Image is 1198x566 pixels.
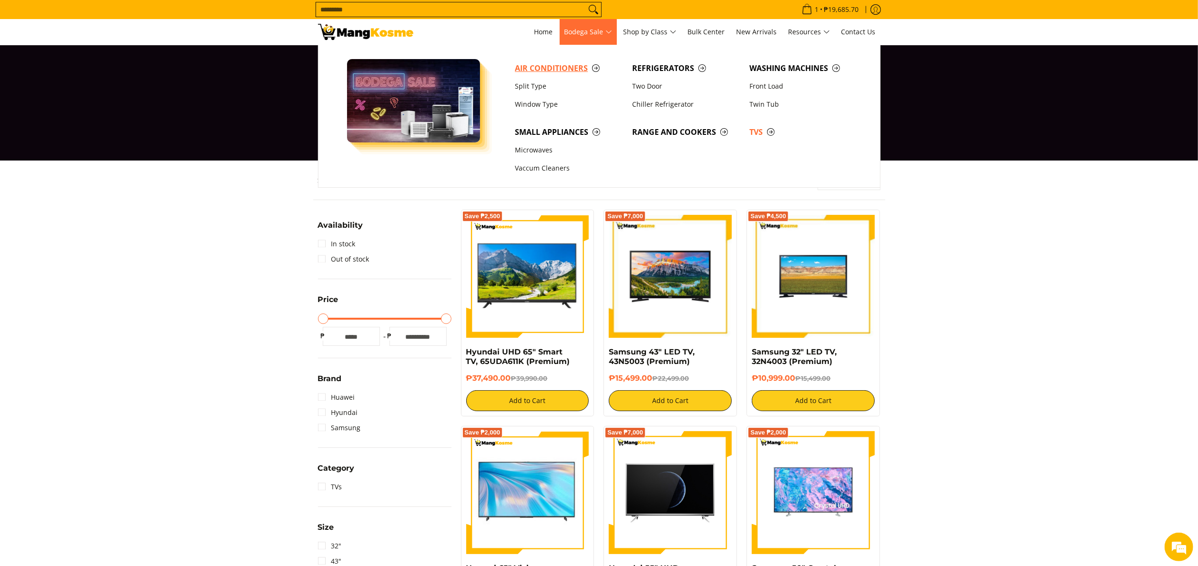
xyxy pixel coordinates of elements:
[688,27,725,36] span: Bulk Center
[624,26,676,38] span: Shop by Class
[510,77,627,95] a: Split Type
[466,347,570,366] a: Hyundai UHD 65" Smart TV, 65UDA611K (Premium)
[752,390,875,411] button: Add to Cart
[318,524,334,531] span: Size
[423,19,881,45] nav: Main Menu
[564,26,612,38] span: Bodega Sale
[510,95,627,113] a: Window Type
[530,19,558,45] a: Home
[749,126,857,138] span: TVs
[318,296,338,311] summary: Open
[683,19,730,45] a: Bulk Center
[586,2,601,17] button: Search
[745,95,862,113] a: Twin Tub
[750,213,786,219] span: Save ₱4,500
[534,27,553,36] span: Home
[465,430,501,435] span: Save ₱2,000
[510,59,627,77] a: Air Conditioners
[609,347,695,366] a: Samsung 43" LED TV, 43N5003 (Premium)
[318,479,342,495] a: TVs
[607,430,643,435] span: Save ₱7,000
[466,215,589,338] img: Hyundai UHD 65" Smart TV, 65UDA611K (Premium)
[347,59,481,142] img: Bodega Sale
[750,430,786,435] span: Save ₱2,000
[55,120,132,216] span: We're online!
[385,331,394,341] span: ₱
[5,260,182,293] textarea: Type your message and hit 'Enter'
[632,126,740,138] span: Range and Cookers
[510,123,627,141] a: Small Appliances
[609,374,732,383] h6: ₱15,499.00
[752,431,875,554] img: Samsung 50" Crystal UHD Smart TV, UA50CU7000GXXP (Premium)
[466,374,589,383] h6: ₱37,490.00
[607,213,643,219] span: Save ₱7,000
[795,374,830,382] del: ₱15,499.00
[652,374,689,382] del: ₱22,499.00
[784,19,835,45] a: Resources
[318,222,363,229] span: Availability
[609,431,732,554] img: hyundai-ultra-hd-smart-tv-65-inch-full-view-mang-kosme
[560,19,617,45] a: Bodega Sale
[627,77,745,95] a: Two Door
[510,160,627,178] a: Vaccum Cleaners
[318,252,369,267] a: Out of stock
[799,4,862,15] span: •
[318,420,361,435] a: Samsung
[318,405,358,420] a: Hyundai
[156,5,179,28] div: Minimize live chat window
[511,374,548,382] del: ₱39,990.00
[752,347,837,366] a: Samsung 32" LED TV, 32N4003 (Premium)
[318,465,355,472] span: Category
[318,465,355,479] summary: Open
[318,24,413,40] img: TVs - Premium Television Brands l Mang Kosme
[627,59,745,77] a: Refrigerators
[510,141,627,159] a: Microwaves
[318,375,342,383] span: Brand
[318,390,355,405] a: Huawei
[632,62,740,74] span: Refrigerators
[50,53,160,66] div: Chat with us now
[745,77,862,95] a: Front Load
[318,331,328,341] span: ₱
[627,123,745,141] a: Range and Cookers
[515,62,623,74] span: Air Conditioners
[515,126,623,138] span: Small Appliances
[318,375,342,390] summary: Open
[318,538,342,554] a: 32"
[318,296,338,303] span: Price
[609,390,732,411] button: Add to Cart
[788,26,830,38] span: Resources
[752,215,875,338] img: samsung-32-inch-led-tv-full-view-mang-kosme
[823,6,860,13] span: ₱19,685.70
[318,524,334,538] summary: Open
[318,236,356,252] a: In stock
[841,27,876,36] span: Contact Us
[732,19,782,45] a: New Arrivals
[465,213,501,219] span: Save ₱2,500
[466,436,589,549] img: huawei-s-65-inch-4k-lcd-display-tv-full-view-mang-kosme
[318,222,363,236] summary: Open
[749,62,857,74] span: Washing Machines
[466,390,589,411] button: Add to Cart
[752,374,875,383] h6: ₱10,999.00
[814,6,820,13] span: 1
[745,123,862,141] a: TVs
[745,59,862,77] a: Washing Machines
[609,215,732,338] img: samsung-43-inch-led-tv-full-view- mang-kosme
[737,27,777,36] span: New Arrivals
[619,19,681,45] a: Shop by Class
[627,95,745,113] a: Chiller Refrigerator
[837,19,881,45] a: Contact Us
